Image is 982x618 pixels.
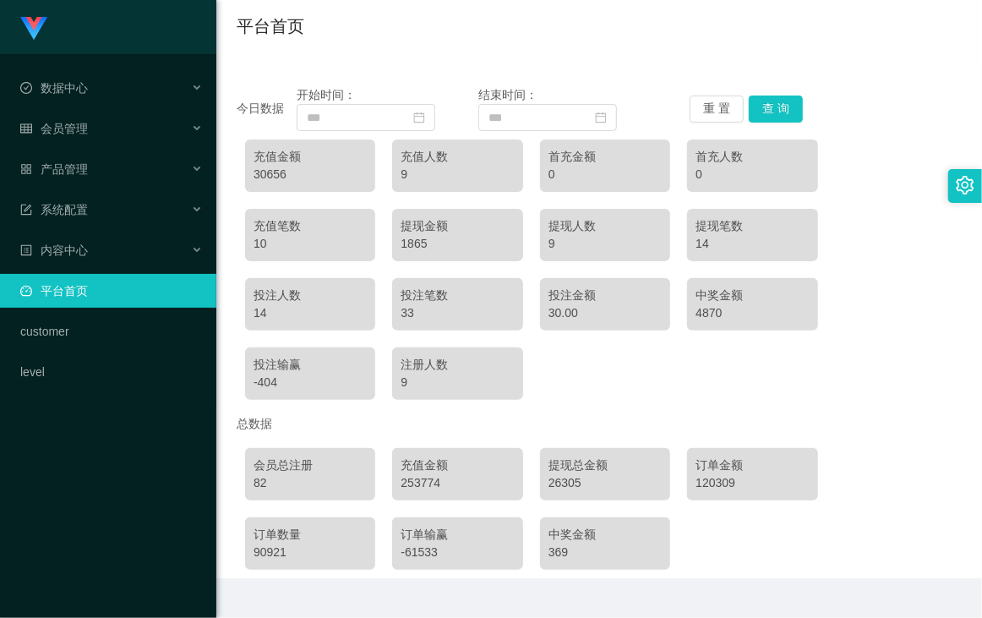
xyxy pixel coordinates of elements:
div: 253774 [401,474,514,492]
div: 30.00 [548,304,662,322]
div: -61533 [401,544,514,561]
span: 开始时间： [297,88,356,101]
span: 内容中心 [20,243,88,257]
div: 33 [401,304,514,322]
span: 数据中心 [20,81,88,95]
div: 订单数量 [254,526,367,544]
a: 图标: dashboard平台首页 [20,274,203,308]
div: 9 [401,166,514,183]
div: 9 [401,374,514,391]
a: level [20,355,203,389]
div: 82 [254,474,367,492]
div: 充值人数 [401,148,514,166]
div: 充值金额 [401,457,514,474]
div: 订单输赢 [401,526,514,544]
div: 提现总金额 [548,457,662,474]
div: 1865 [401,235,514,253]
div: 投注笔数 [401,287,514,304]
i: 图标: check-circle-o [20,82,32,94]
i: 图标: calendar [595,112,607,123]
div: 投注人数 [254,287,367,304]
div: 提现笔数 [696,217,809,235]
div: 会员总注册 [254,457,367,474]
div: 投注金额 [548,287,662,304]
div: 首充人数 [696,148,809,166]
img: logo.9652507e.png [20,17,47,41]
div: 4870 [696,304,809,322]
div: 26305 [548,474,662,492]
div: 30656 [254,166,367,183]
div: 提现人数 [548,217,662,235]
div: 0 [696,166,809,183]
div: 首充金额 [548,148,662,166]
div: 9 [548,235,662,253]
i: 图标: calendar [413,112,425,123]
div: 14 [254,304,367,322]
div: 14 [696,235,809,253]
div: 总数据 [237,408,962,440]
span: 系统配置 [20,203,88,216]
div: 90921 [254,544,367,561]
div: -404 [254,374,367,391]
div: 369 [548,544,662,561]
div: 10 [254,235,367,253]
div: 提现金额 [401,217,514,235]
span: 产品管理 [20,162,88,176]
div: 中奖金额 [548,526,662,544]
i: 图标: profile [20,244,32,256]
div: 订单金额 [696,457,809,474]
div: 今日数据 [237,100,297,118]
a: customer [20,314,203,348]
div: 中奖金额 [696,287,809,304]
i: 图标: setting [956,176,974,194]
div: 充值笔数 [254,217,367,235]
button: 查 询 [749,96,803,123]
div: 0 [548,166,662,183]
h1: 平台首页 [237,14,304,39]
div: 注册人数 [401,356,514,374]
div: 120309 [696,474,809,492]
i: 图标: appstore-o [20,163,32,175]
div: 投注输赢 [254,356,367,374]
div: 充值金额 [254,148,367,166]
button: 重 置 [690,96,744,123]
i: 图标: form [20,204,32,216]
i: 图标: table [20,123,32,134]
span: 结束时间： [478,88,537,101]
span: 会员管理 [20,122,88,135]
